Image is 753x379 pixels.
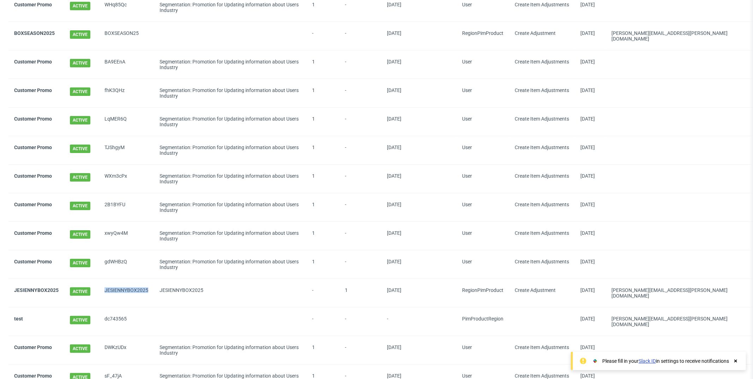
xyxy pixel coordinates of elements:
[160,116,301,127] div: Segmentation: Promotion for Updating information about Users Industry
[160,87,301,99] div: Segmentation: Promotion for Updating information about Users Industry
[387,87,401,93] span: [DATE]
[462,145,472,150] span: User
[312,59,315,65] span: 1
[515,202,569,207] span: Create Item Adjustments
[611,30,753,42] div: [PERSON_NAME][EMAIL_ADDRESS][PERSON_NAME][DOMAIN_NAME]
[104,230,148,242] span: xwyQw4M
[14,59,52,65] a: Customer Promo
[104,202,148,213] span: 2B1BYFU
[387,230,401,236] span: [DATE]
[70,2,90,10] span: ACTIVE
[387,316,401,327] span: -
[462,2,472,7] span: User
[14,173,52,179] a: Customer Promo
[312,373,315,379] span: 1
[387,287,401,293] span: [DATE]
[104,287,148,299] span: JESIENNYBOX2025
[312,116,315,122] span: 1
[312,230,315,236] span: 1
[104,116,148,127] span: LqMER6Q
[14,373,52,379] a: Customer Promo
[387,259,401,264] span: [DATE]
[14,145,52,150] a: Customer Promo
[580,173,595,179] span: [DATE]
[580,344,595,350] span: [DATE]
[312,316,334,327] span: -
[312,2,315,7] span: 1
[602,357,729,365] div: Please fill in your in settings to receive notifications
[312,202,315,207] span: 1
[104,344,148,356] span: DWKzUDx
[14,2,52,7] a: Customer Promo
[345,259,376,270] span: -
[515,230,569,236] span: Create Item Adjustments
[160,2,301,13] div: Segmentation: Promotion for Updating information about Users Industry
[312,287,334,299] span: -
[70,287,90,296] span: ACTIVE
[462,259,472,264] span: User
[345,173,376,184] span: -
[387,344,401,350] span: [DATE]
[312,173,315,179] span: 1
[462,202,472,207] span: User
[580,316,595,322] span: [DATE]
[515,87,569,93] span: Create Item Adjustments
[387,202,401,207] span: [DATE]
[70,316,90,324] span: ACTIVE
[345,59,376,70] span: -
[592,357,599,365] img: Slack
[387,116,401,122] span: [DATE]
[387,2,401,7] span: [DATE]
[14,316,23,322] a: test
[312,145,315,150] span: 1
[160,259,301,270] div: Segmentation: Promotion for Updating information about Users Industry
[70,202,90,210] span: ACTIVE
[14,287,59,293] a: JESIENNYBOX2025
[639,358,656,364] a: Slack ID
[70,344,90,353] span: ACTIVE
[345,287,348,293] span: 1
[104,316,148,327] span: dc743565
[160,344,301,356] div: Segmentation: Promotion for Updating information about Users Industry
[345,30,376,42] span: -
[387,373,401,379] span: [DATE]
[462,173,472,179] span: User
[70,230,90,239] span: ACTIVE
[515,287,556,293] span: Create Adjustment
[515,116,569,122] span: Create Item Adjustments
[462,59,472,65] span: User
[580,287,595,293] span: [DATE]
[462,30,503,36] span: Region PimProduct
[104,259,148,270] span: gdWHBzQ
[104,30,148,42] span: BOXSEASON25
[312,87,315,93] span: 1
[580,202,595,207] span: [DATE]
[515,59,569,65] span: Create Item Adjustments
[345,87,376,99] span: -
[462,373,472,379] span: User
[462,230,472,236] span: User
[580,230,595,236] span: [DATE]
[345,145,376,156] span: -
[515,373,569,379] span: Create Item Adjustments
[515,2,569,7] span: Create Item Adjustments
[580,59,595,65] span: [DATE]
[580,116,595,122] span: [DATE]
[104,59,148,70] span: BA9EEnA
[580,373,595,379] span: [DATE]
[160,287,301,293] div: JESIENNYBOX2025
[387,59,401,65] span: [DATE]
[462,316,503,322] span: PimProduct Region
[515,145,569,150] span: Create Item Adjustments
[160,173,301,184] div: Segmentation: Promotion for Updating information about Users Industry
[312,259,315,264] span: 1
[345,316,376,327] span: -
[14,344,52,350] a: Customer Promo
[160,202,301,213] div: Segmentation: Promotion for Updating information about Users Industry
[345,230,376,242] span: -
[462,87,472,93] span: User
[515,30,556,36] span: Create Adjustment
[345,116,376,127] span: -
[70,59,90,67] span: ACTIVE
[70,259,90,267] span: ACTIVE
